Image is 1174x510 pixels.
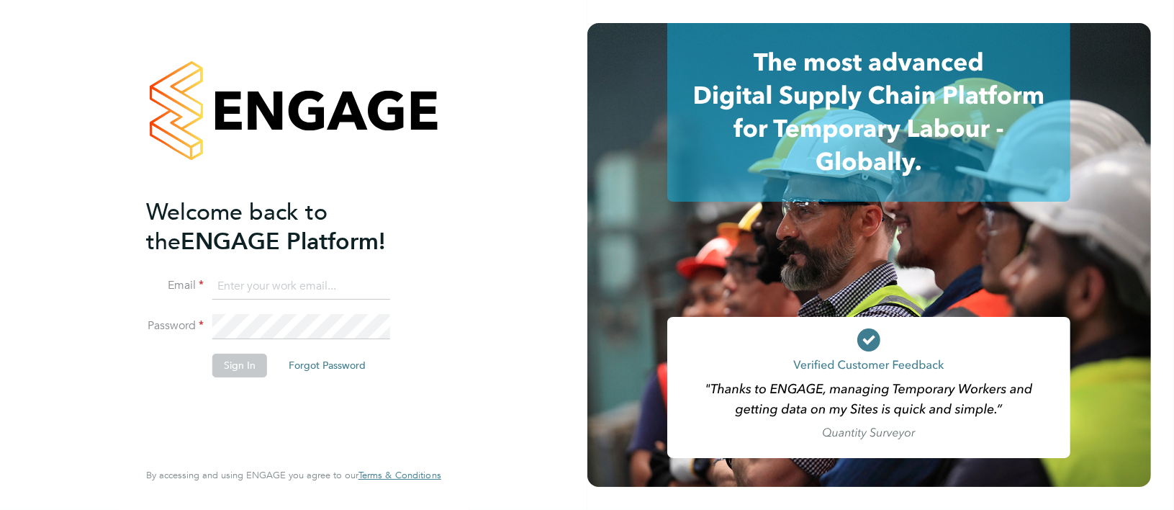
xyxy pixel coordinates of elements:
[358,470,441,481] a: Terms & Conditions
[212,354,267,377] button: Sign In
[146,278,204,293] label: Email
[146,197,427,256] h2: ENGAGE Platform!
[146,198,328,256] span: Welcome back to the
[277,354,377,377] button: Forgot Password
[146,469,441,481] span: By accessing and using ENGAGE you agree to our
[212,274,390,300] input: Enter your work email...
[146,318,204,334] label: Password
